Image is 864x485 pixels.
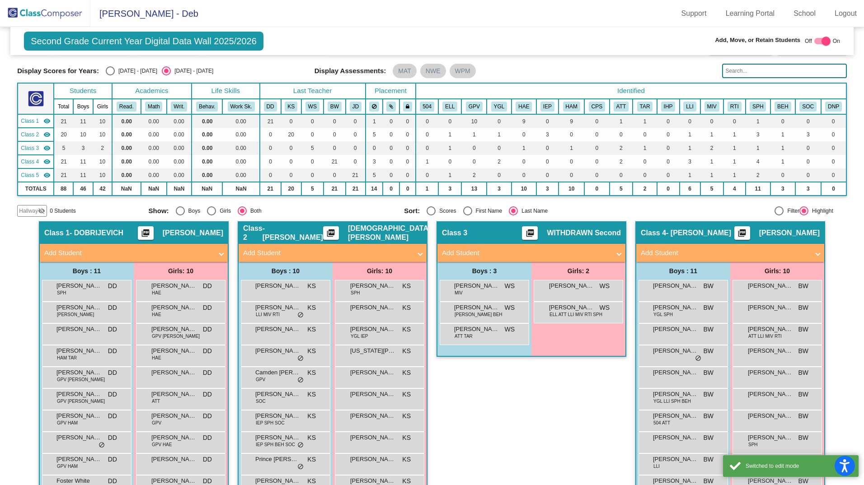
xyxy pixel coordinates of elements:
td: 0 [584,128,609,141]
td: 5 [301,141,324,155]
td: 1 [461,128,487,141]
td: 2 [610,155,633,168]
span: Off [805,37,812,45]
button: TAR [637,102,653,112]
td: 1 [610,114,633,128]
td: 0 [536,155,559,168]
button: Print Students Details [138,226,154,240]
td: 5 [301,182,324,196]
td: 0 [324,128,346,141]
td: 0 [461,141,487,155]
span: Add, Move, or Retain Students [715,36,800,45]
td: 3 [680,155,700,168]
td: 20 [281,128,301,141]
td: 0 [383,182,399,196]
td: 1 [770,155,795,168]
mat-icon: picture_as_pdf [737,229,747,241]
th: IAT -Orange Folder [723,99,746,114]
td: 0.00 [192,114,223,128]
th: Social Work Support (Brunetti) [795,99,821,114]
td: 0.00 [222,168,259,182]
td: TOTALS [18,182,54,196]
td: 21 [260,114,281,128]
mat-chip: NWE [420,64,446,78]
td: 3 [536,128,559,141]
th: WITHDRAWN Second [301,99,324,114]
td: 11 [73,114,93,128]
td: 0.00 [167,141,192,155]
th: Individualized Education Plan [536,99,559,114]
button: Print Students Details [522,226,538,240]
td: 2 [461,168,487,182]
td: 2 [487,155,511,168]
mat-icon: picture_as_pdf [525,229,535,241]
td: 0 [536,141,559,155]
td: 0.00 [192,168,223,182]
td: 46 [73,182,93,196]
th: Academics [112,83,192,99]
td: 0 [821,155,846,168]
button: DD [264,102,277,112]
td: 0 [366,141,383,155]
td: 0 [260,141,281,155]
span: Class 4 [21,158,39,166]
td: 0 [657,141,680,155]
td: 0 [633,168,657,182]
td: 0 [610,128,633,141]
td: 0 [281,168,301,182]
td: 1 [680,168,700,182]
td: 0 [260,155,281,168]
td: 0 [633,128,657,141]
th: Total [54,99,73,114]
td: 0 [657,114,680,128]
td: 20 [54,128,73,141]
td: 20 [281,182,301,196]
button: Writ. [171,102,187,112]
th: Students [54,83,112,99]
td: 3 [73,141,93,155]
mat-icon: visibility [43,131,51,138]
a: Support [674,6,714,21]
th: Keep away students [366,99,383,114]
button: Math [145,102,162,112]
td: 1 [770,141,795,155]
td: 0 [416,168,438,182]
td: 0.00 [167,114,192,128]
td: 1 [633,114,657,128]
td: 0 [487,141,511,155]
td: 0 [487,168,511,182]
button: Work Sk. [228,102,255,112]
td: 1 [416,182,438,196]
button: ATT [614,102,629,112]
td: 2 [746,168,770,182]
td: 1 [723,168,746,182]
mat-icon: picture_as_pdf [140,229,151,241]
button: GPV [466,102,483,112]
td: 0 [559,155,584,168]
td: 0 [633,155,657,168]
td: 0.00 [222,128,259,141]
td: 10 [73,128,93,141]
td: 0 [770,168,795,182]
td: 0 [487,114,511,128]
td: 0.00 [112,114,141,128]
td: 11 [73,168,93,182]
mat-icon: visibility [43,145,51,152]
input: Search... [722,64,846,78]
td: 0 [610,168,633,182]
td: 42 [93,182,112,196]
td: 0 [821,141,846,155]
td: 0 [584,141,609,155]
td: 0 [399,114,416,128]
a: Logout [827,6,864,21]
button: 504 [420,102,434,112]
th: Keep with students [383,99,399,114]
td: 10 [461,114,487,128]
div: [DATE] - [DATE] [115,67,157,75]
span: Display Scores for Years: [17,67,99,75]
mat-icon: visibility [43,172,51,179]
td: 21 [346,168,366,182]
td: 0 [438,155,461,168]
span: Display Assessments: [315,67,386,75]
td: 0.00 [192,155,223,168]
